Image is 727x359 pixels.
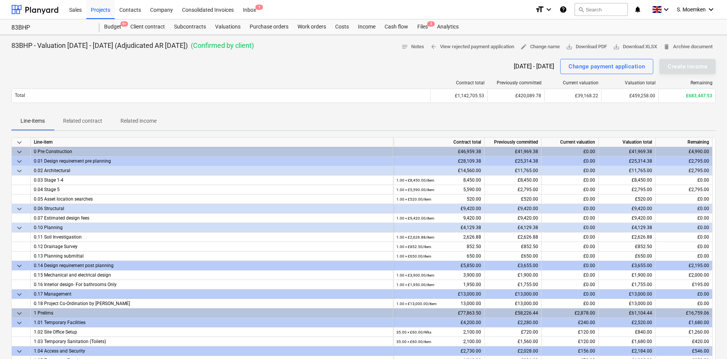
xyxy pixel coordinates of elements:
[34,251,390,261] div: 0.13 Planning submittal
[393,157,485,166] div: £28,109.38
[662,5,671,14] i: keyboard_arrow_down
[686,93,712,98] span: £683,447.53
[188,41,254,50] p: ( Confirmed by client )
[485,280,542,289] div: £1,755.00
[11,41,188,50] p: 83BHP - Valuation [DATE] - [DATE] (Adjudicated AR [DATE])
[542,204,599,214] div: £0.00
[34,299,390,308] div: 0.18 Project Co-Ordination by Karringtons
[396,188,434,192] small: 1.00 × £5,590.00 / item
[15,147,24,157] span: keyboard_arrow_down
[542,223,599,232] div: £0.00
[599,261,656,270] div: £3,655.00
[599,327,656,337] div: £840.00
[126,19,169,35] div: Client contract
[15,166,24,176] span: keyboard_arrow_down
[169,19,211,35] a: Subcontracts
[34,318,390,327] div: 1.01 Temporary Facilities
[542,147,599,157] div: £0.00
[656,176,713,185] div: £0.00
[542,195,599,204] div: £0.00
[393,223,485,232] div: £4,129.38
[396,197,431,201] small: 1.00 × £520.00 / item
[396,302,437,306] small: 1.00 × £13,000.00 / item
[485,166,542,176] div: £11,765.00
[485,204,542,214] div: £9,420.00
[656,242,713,251] div: £0.00
[605,80,656,85] div: Valuation total
[393,318,485,327] div: £4,200.00
[413,19,432,35] a: Files3
[120,117,157,125] p: Related income
[656,214,713,223] div: £0.00
[485,223,542,232] div: £4,129.38
[396,245,431,249] small: 1.00 × £852.50 / item
[485,195,542,204] div: £520.00
[353,19,380,35] a: Income
[396,270,481,280] div: 3,900.00
[599,242,656,251] div: £852.50
[15,261,24,270] span: keyboard_arrow_down
[542,270,599,280] div: £0.00
[520,43,527,50] span: edit
[15,138,24,147] span: keyboard_arrow_down
[34,261,390,270] div: 0.14 Design requirement post planning
[255,5,263,10] span: 1
[656,232,713,242] div: £0.00
[430,90,487,102] div: £1,142,705.53
[569,62,645,71] div: Change payment application
[542,289,599,299] div: £0.00
[656,337,713,346] div: £420.00
[599,299,656,308] div: £13,000.00
[15,347,24,356] span: keyboard_arrow_down
[491,80,542,85] div: Previously committed
[485,308,542,318] div: £58,226.44
[396,216,434,220] small: 1.00 × £9,420.00 / item
[485,138,542,147] div: Previously committed
[401,43,408,50] span: notes
[544,90,601,102] div: £39,168.22
[563,41,610,53] button: Download PDF
[656,185,713,195] div: £2,795.00
[485,299,542,308] div: £13,000.00
[656,251,713,261] div: £0.00
[396,340,431,344] small: 35.00 × £60.00 / item
[34,166,390,175] div: 0.02 Architectural
[15,309,24,318] span: keyboard_arrow_down
[542,251,599,261] div: £0.00
[15,204,24,214] span: keyboard_arrow_down
[245,19,293,35] div: Purchase orders
[34,176,390,185] div: 0.03 Stage 1-4
[662,80,713,85] div: Remaining
[396,185,481,195] div: 5,590.00
[601,90,658,102] div: £459,258.00
[485,318,542,327] div: £2,280.00
[430,43,514,51] span: View rejected payment application
[485,270,542,280] div: £1,900.00
[396,176,481,185] div: 8,450.00
[21,117,45,125] p: Line-items
[566,43,573,50] span: save_alt
[610,41,660,53] button: Download XLSX
[656,204,713,214] div: £0.00
[542,185,599,195] div: £0.00
[34,337,390,346] div: 1.03 Temporary Sanitation (Toilets)
[396,327,481,337] div: 2,100.00
[634,5,641,14] i: notifications
[544,5,553,14] i: keyboard_arrow_down
[656,327,713,337] div: £1,260.00
[656,318,713,327] div: £1,680.00
[613,43,620,50] span: save_alt
[599,308,656,318] div: £61,104.44
[380,19,413,35] div: Cash flow
[487,90,544,102] div: £420,089.78
[599,251,656,261] div: £650.00
[15,223,24,232] span: keyboard_arrow_down
[396,337,481,346] div: 2,100.00
[656,289,713,299] div: £0.00
[393,147,485,157] div: £46,959.38
[393,138,485,147] div: Contract total
[293,19,331,35] a: Work orders
[663,43,670,50] span: delete
[34,346,390,356] div: 1.04 Access and Security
